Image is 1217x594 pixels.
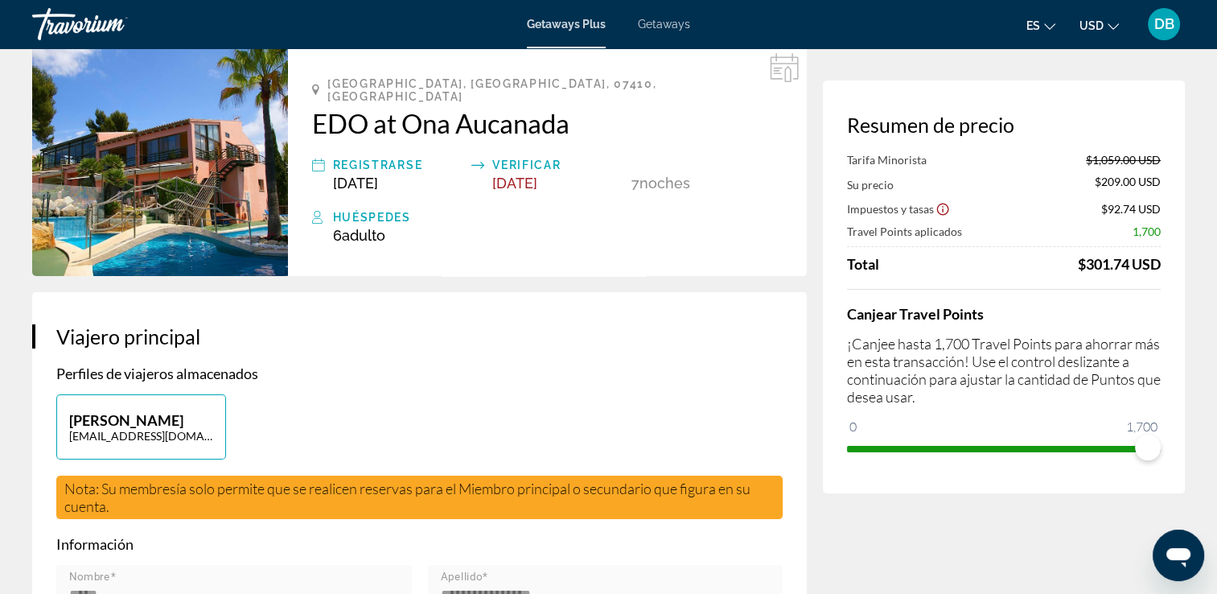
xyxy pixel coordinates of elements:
div: Registrarse [333,155,463,175]
span: ngx-slider [1135,435,1161,460]
mat-label: Nombre [69,570,110,583]
button: Change currency [1079,14,1119,37]
mat-label: Apellido [441,570,482,583]
span: Total [847,255,879,273]
span: DB [1154,16,1174,32]
p: ¡Canjee hasta 1,700 Travel Points para ahorrar más en esta transacción! Use el control deslizante... [847,335,1161,406]
p: Perfiles de viajeros almacenados [56,365,783,382]
h3: Resumen de precio [847,113,1161,137]
span: Nota: Su membresía solo permite que se realicen reservas para el Miembro principal o secundario q... [64,480,750,515]
span: 1,700 [1133,225,1161,238]
span: $209.00 USD [1095,175,1161,192]
span: $92.74 USD [1101,202,1161,216]
span: [GEOGRAPHIC_DATA], [GEOGRAPHIC_DATA], 07410, [GEOGRAPHIC_DATA] [327,77,783,103]
a: Getaways Plus [527,18,606,31]
span: [DATE] [333,175,378,192]
span: Adulto [342,227,385,244]
span: 6 [333,227,385,244]
div: $301.74 USD [1078,255,1161,273]
span: Travel Points aplicados [847,225,962,238]
button: User Menu [1143,7,1185,41]
span: es [1026,19,1040,32]
span: Tarifa Minorista [847,153,927,167]
span: 7 [631,175,639,192]
span: [DATE] [492,175,537,192]
ngx-slider: ngx-slider [847,446,1161,449]
a: EDO at Ona Aucanada [312,107,783,139]
div: Huéspedes [333,208,783,227]
button: Show Taxes and Fees disclaimer [935,201,950,216]
p: [EMAIL_ADDRESS][DOMAIN_NAME] [69,429,213,443]
button: Change language [1026,14,1055,37]
span: USD [1079,19,1104,32]
span: $1,059.00 USD [1086,153,1161,167]
h4: Canjear Travel Points [847,305,1161,323]
p: Información [56,535,783,553]
span: 1,700 [1124,417,1160,436]
button: [PERSON_NAME][EMAIL_ADDRESS][DOMAIN_NAME] [56,394,226,460]
div: Verificar [492,155,623,175]
span: 0 [847,417,859,436]
button: Show Taxes and Fees breakdown [847,200,950,217]
iframe: Botón para iniciar la ventana de mensajería [1153,530,1204,581]
a: Travorium [32,3,193,45]
span: noches [639,175,690,192]
a: Getaways [638,18,690,31]
span: Su precio [847,178,894,192]
span: Impuestos y tasas [847,202,934,216]
p: [PERSON_NAME] [69,411,213,429]
h3: Viajero principal [56,324,783,349]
